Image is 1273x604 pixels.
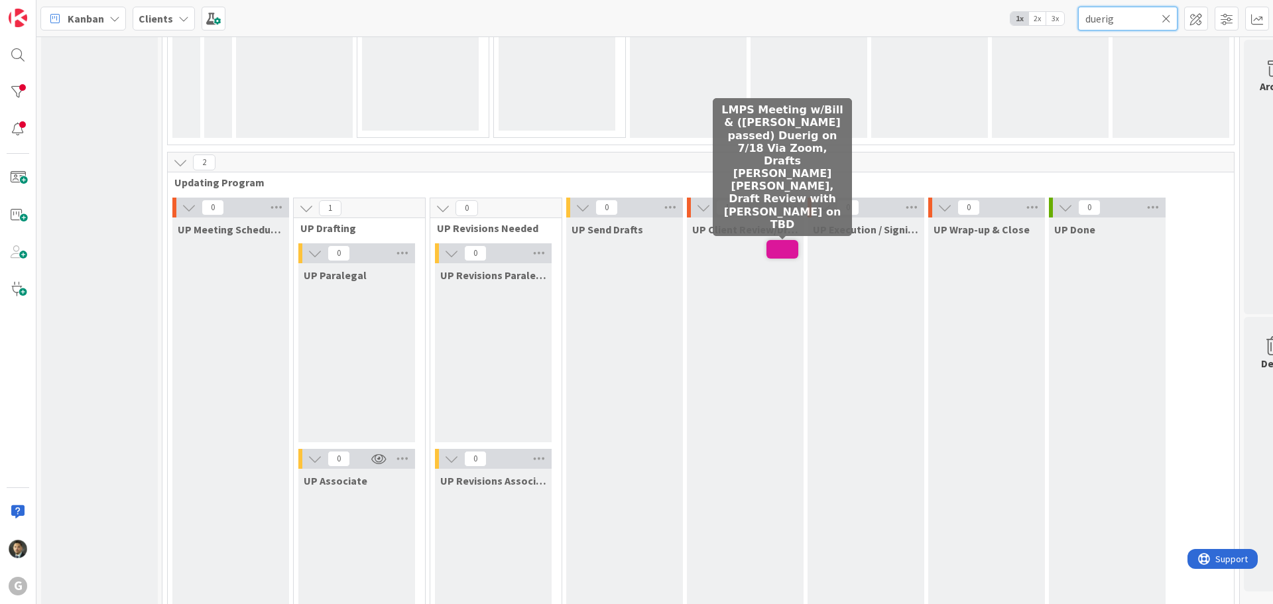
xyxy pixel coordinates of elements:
span: UP Send Drafts [572,223,643,236]
div: G [9,577,27,595]
span: UP Client Review/Draft Review Meeting [692,223,798,236]
span: 1x [1010,12,1028,25]
h5: LMPS Meeting w/Bill & ([PERSON_NAME] passed) Duerig on 7/18 Via Zoom, Drafts [PERSON_NAME] [PERSO... [718,103,847,231]
span: UP Meeting Scheduled [178,223,284,236]
span: 2 [193,154,215,170]
span: 0 [1078,200,1101,215]
span: UP Revisions Associate [440,474,546,487]
span: 0 [464,451,487,467]
span: UP Drafting [300,221,408,235]
span: 0 [328,245,350,261]
span: UP Revisions Needed [437,221,545,235]
span: 0 [957,200,980,215]
span: Updating Program [174,176,1217,189]
span: 2x [1028,12,1046,25]
img: Visit kanbanzone.com [9,9,27,27]
span: 0 [595,200,618,215]
span: 0 [455,200,478,216]
span: 0 [464,245,487,261]
span: UP Paralegal [304,269,367,282]
span: UP Associate [304,474,367,487]
span: 0 [328,451,350,467]
span: 0 [202,200,224,215]
span: UP Wrap-up & Close [934,223,1030,236]
span: Kanban [68,11,104,27]
span: 1 [319,200,341,216]
span: UP Done [1054,223,1095,236]
span: UP Execution / Signing [813,223,919,236]
span: Support [28,2,60,18]
input: Quick Filter... [1078,7,1178,30]
span: 3x [1046,12,1064,25]
b: Clients [139,12,173,25]
span: UP Revisions Paralegal [440,269,546,282]
img: CG [9,540,27,558]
